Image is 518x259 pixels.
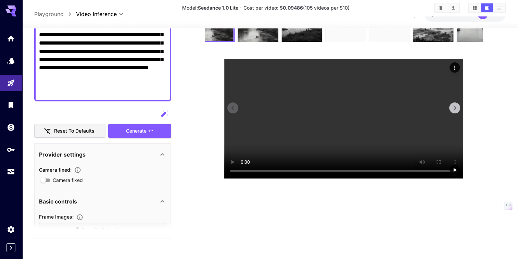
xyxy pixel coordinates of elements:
div: Library [7,101,15,109]
button: Expand sidebar [7,243,15,252]
span: Frame Images : [39,214,74,220]
button: Upload frame images. [74,214,86,221]
span: Video Inference [76,10,117,18]
div: Playground [7,79,15,87]
p: Provider settings [39,150,86,159]
div: Actions [450,62,460,73]
span: $14.28 [431,11,448,17]
div: Wallet [7,123,15,132]
button: Reset to defaults [34,124,105,138]
button: Show videos in list view [493,3,505,12]
span: Camera fixed [53,177,83,184]
button: Show videos in grid view [469,3,481,12]
button: Generate [108,124,171,138]
div: Show videos in grid viewShow videos in video viewShow videos in list view [468,3,506,13]
span: Camera fixed : [39,167,72,173]
div: Clear videosDownload All [434,3,460,13]
button: Clear videos [435,3,447,12]
div: API Keys [7,145,15,154]
div: Provider settings [39,146,166,163]
div: Play video [450,165,460,175]
span: Cost per video: $ (105 videos per $10) [243,5,350,11]
div: Home [7,34,15,43]
p: · [240,4,242,12]
b: 0.09486 [283,5,303,11]
p: Basic controls [39,198,77,206]
nav: breadcrumb [34,10,76,18]
div: Models [7,57,15,65]
span: credits left [448,11,472,17]
button: Show videos in video view [481,3,493,12]
div: Settings [7,225,15,234]
div: Basic controls [39,194,166,210]
div: Usage [7,168,15,176]
span: Model: [182,5,238,11]
b: Seedance 1.0 Lite [198,5,238,11]
a: Playground [34,10,64,18]
button: Download All [447,3,459,12]
span: Generate [126,127,147,135]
